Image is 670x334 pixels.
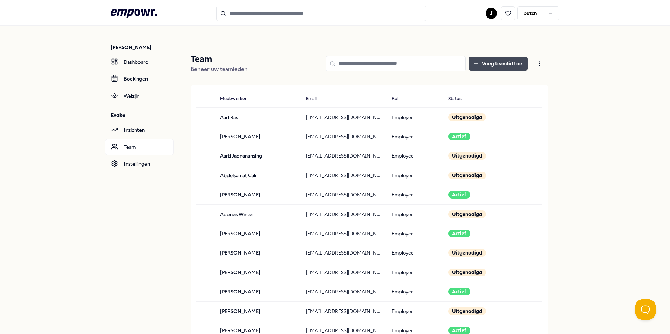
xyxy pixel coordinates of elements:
td: Employee [386,127,443,146]
td: Aad Ras [214,107,300,127]
div: Uitgenodigd [448,113,486,121]
div: Actief [448,288,470,295]
td: Employee [386,107,443,127]
div: Actief [448,230,470,237]
div: Uitgenodigd [448,269,486,276]
td: [EMAIL_ADDRESS][DOMAIN_NAME] [300,282,386,301]
td: Employee [386,282,443,301]
button: Status [443,92,476,106]
td: [EMAIL_ADDRESS][DOMAIN_NAME] [300,243,386,263]
td: [EMAIL_ADDRESS][DOMAIN_NAME] [300,224,386,243]
td: Employee [386,146,443,166]
td: Employee [386,185,443,204]
iframe: Help Scout Beacon - Open [635,299,656,320]
p: [PERSON_NAME] [111,44,174,51]
td: [EMAIL_ADDRESS][DOMAIN_NAME] [300,107,386,127]
td: [PERSON_NAME] [214,263,300,282]
p: Team [191,54,248,65]
a: Team [105,139,174,155]
button: Rol [386,92,412,106]
div: Actief [448,191,470,199]
a: Welzijn [105,88,174,104]
button: Open menu [531,57,548,71]
td: Employee [386,243,443,263]
a: Dashboard [105,54,174,70]
div: Actief [448,133,470,140]
td: [PERSON_NAME] [214,243,300,263]
div: Uitgenodigd [448,172,486,179]
td: [EMAIL_ADDRESS][DOMAIN_NAME] [300,263,386,282]
td: [EMAIL_ADDRESS][DOMAIN_NAME] [300,127,386,146]
div: Uitgenodigd [448,249,486,257]
span: Beheer uw teamleden [191,66,248,72]
a: Instellingen [105,155,174,172]
td: [PERSON_NAME] [214,127,300,146]
button: Medewerker [214,92,261,106]
div: Uitgenodigd [448,152,486,160]
button: Voeg teamlid toe [469,57,528,71]
td: [PERSON_NAME] [214,185,300,204]
td: [EMAIL_ADDRESS][DOMAIN_NAME] [300,166,386,185]
td: Employee [386,166,443,185]
td: [EMAIL_ADDRESS][DOMAIN_NAME] [300,146,386,166]
td: [EMAIL_ADDRESS][DOMAIN_NAME] [300,204,386,224]
td: [EMAIL_ADDRESS][DOMAIN_NAME] [300,185,386,204]
td: [PERSON_NAME] [214,224,300,243]
input: Search for products, categories or subcategories [216,6,426,21]
td: Adones Winter [214,204,300,224]
button: J [486,8,497,19]
td: Employee [386,204,443,224]
td: Employee [386,224,443,243]
td: Employee [386,263,443,282]
a: Boekingen [105,70,174,87]
td: Abdülsamat Cali [214,166,300,185]
td: Aarti Jadnanansing [214,146,300,166]
td: [PERSON_NAME] [214,282,300,301]
div: Uitgenodigd [448,210,486,218]
a: Inzichten [105,121,174,138]
button: Email [300,92,331,106]
p: Evoke [111,112,174,119]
